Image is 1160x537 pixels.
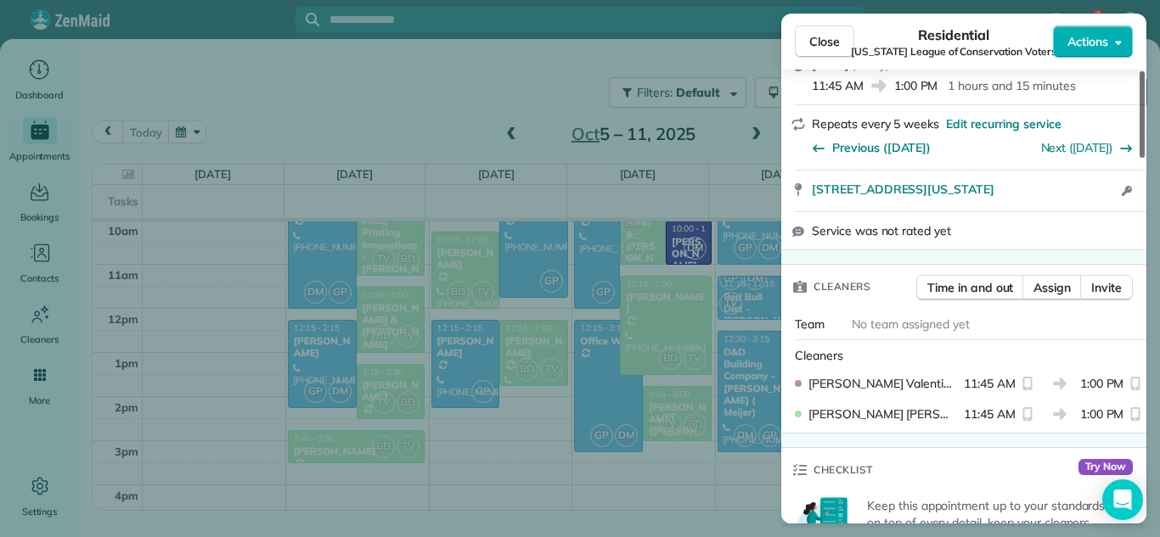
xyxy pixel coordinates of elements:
span: [STREET_ADDRESS][US_STATE] [812,181,994,198]
span: Time in and out [927,279,1013,296]
span: [PERSON_NAME] [PERSON_NAME] [808,406,957,422]
button: Next ([DATE]) [1041,139,1134,156]
span: Close [809,33,840,50]
span: 1:00 PM [1080,375,1124,392]
button: Previous ([DATE]) [812,139,931,156]
span: 1:00 PM [1080,406,1124,422]
p: 1 hours and 15 minutes [948,77,1075,94]
span: Repeats every 5 weeks [812,116,939,131]
button: Open access information [1117,181,1136,201]
span: Service was not rated yet [812,222,951,239]
span: 1:00 PM [894,77,938,94]
span: Cleaners [814,278,870,295]
a: [STREET_ADDRESS][US_STATE] [812,181,1117,198]
span: Actions [1067,33,1108,50]
div: Open Intercom Messenger [1102,479,1143,520]
button: Close [795,25,854,58]
span: No team assigned yet [852,316,970,332]
button: Invite [1080,275,1133,300]
span: 11:45 AM [964,375,1016,392]
span: Try Now [1078,459,1133,476]
a: Next ([DATE]) [1041,140,1113,155]
span: [US_STATE] League of Conservation Voters [851,45,1056,59]
span: Invite [1091,279,1122,296]
button: Assign [1022,275,1082,300]
span: [PERSON_NAME] Valentine [808,375,957,392]
span: Edit recurring service [946,115,1061,132]
button: Time in and out [916,275,1024,300]
span: Assign [1033,279,1071,296]
span: Residential [918,25,990,45]
span: Team [795,316,825,332]
span: Previous ([DATE]) [832,139,931,156]
span: 11:45 AM [812,77,864,94]
span: Cleaners [795,348,843,363]
span: 11:45 AM [964,406,1016,422]
span: Checklist [814,461,873,478]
